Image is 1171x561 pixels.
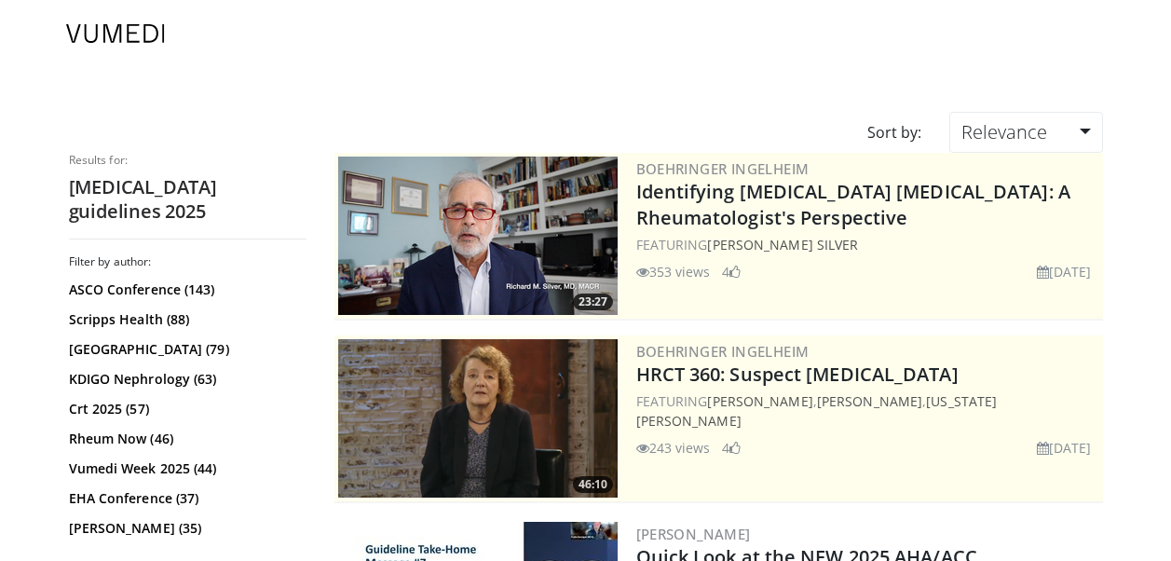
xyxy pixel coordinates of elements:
[66,24,165,43] img: VuMedi Logo
[1037,438,1092,458] li: [DATE]
[707,392,812,410] a: [PERSON_NAME]
[69,254,306,269] h3: Filter by author:
[961,119,1047,144] span: Relevance
[636,525,751,543] a: [PERSON_NAME]
[817,392,922,410] a: [PERSON_NAME]
[338,339,618,498] img: 8340d56b-4f12-40ce-8f6a-f3da72802623.png.300x170_q85_crop-smart_upscale.png
[636,262,711,281] li: 353 views
[636,179,1070,230] a: Identifying [MEDICAL_DATA] [MEDICAL_DATA]: A Rheumatologist's Perspective
[949,112,1102,153] a: Relevance
[69,153,306,168] p: Results for:
[853,112,935,153] div: Sort by:
[69,175,306,224] h2: [MEDICAL_DATA] guidelines 2025
[338,339,618,498] a: 46:10
[636,159,810,178] a: Boehringer Ingelheim
[722,438,741,458] li: 4
[722,262,741,281] li: 4
[573,476,613,493] span: 46:10
[338,157,618,315] a: 23:27
[338,157,618,315] img: dcc7dc38-d620-4042-88f3-56bf6082e623.png.300x170_q85_crop-smart_upscale.png
[1037,262,1092,281] li: [DATE]
[636,362,959,387] a: HRCT 360: Suspect [MEDICAL_DATA]
[636,235,1099,254] div: FEATURING
[69,489,302,508] a: EHA Conference (37)
[573,294,613,310] span: 23:27
[69,430,302,448] a: Rheum Now (46)
[69,370,302,389] a: KDIGO Nephrology (63)
[636,342,810,361] a: Boehringer Ingelheim
[69,459,302,478] a: Vumedi Week 2025 (44)
[636,391,1099,431] div: FEATURING , ,
[69,280,302,299] a: ASCO Conference (143)
[69,519,302,538] a: [PERSON_NAME] (35)
[69,400,302,418] a: Crt 2025 (57)
[69,340,302,359] a: [GEOGRAPHIC_DATA] (79)
[636,438,711,458] li: 243 views
[707,236,858,253] a: [PERSON_NAME] Silver
[69,310,302,329] a: Scripps Health (88)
